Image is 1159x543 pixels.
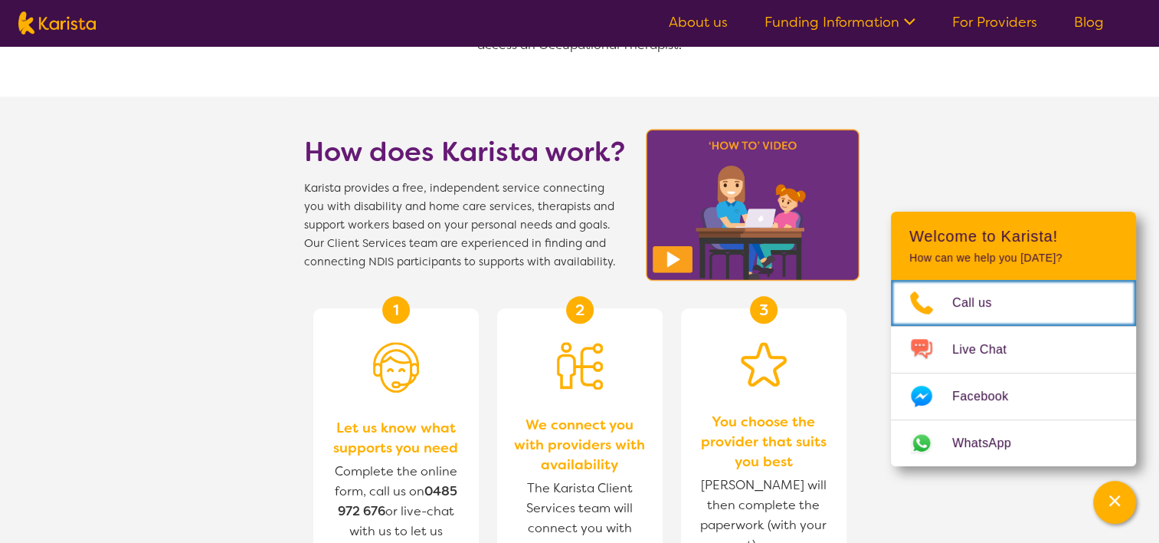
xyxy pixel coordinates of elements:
img: Person being matched to services icon [557,342,603,390]
span: Karista provides a free, independent service connecting you with disability and home care service... [304,179,626,271]
button: Channel Menu [1093,481,1136,524]
div: 3 [750,296,778,324]
span: You choose the provider that suits you best [696,412,831,472]
img: Star icon [741,342,787,387]
a: Web link opens in a new tab. [891,420,1136,466]
span: Facebook [952,385,1026,408]
div: Channel Menu [891,212,1136,466]
span: Live Chat [952,338,1025,361]
a: Funding Information [764,13,915,31]
span: Let us know what supports you need [329,418,463,458]
a: About us [669,13,728,31]
img: Karista video [641,124,865,285]
img: Person with headset icon [373,342,419,393]
span: WhatsApp [952,432,1030,455]
p: How can we help you [DATE]? [909,252,1118,265]
span: Call us [952,291,1010,314]
span: We connect you with providers with availability [512,415,647,475]
h1: How does Karista work? [304,133,626,170]
a: Blog [1074,13,1104,31]
h2: Welcome to Karista! [909,227,1118,245]
a: For Providers [952,13,1037,31]
div: 2 [566,296,594,324]
img: Karista logo [18,12,96,35]
ul: Choose channel [891,280,1136,466]
div: 1 [382,296,410,324]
